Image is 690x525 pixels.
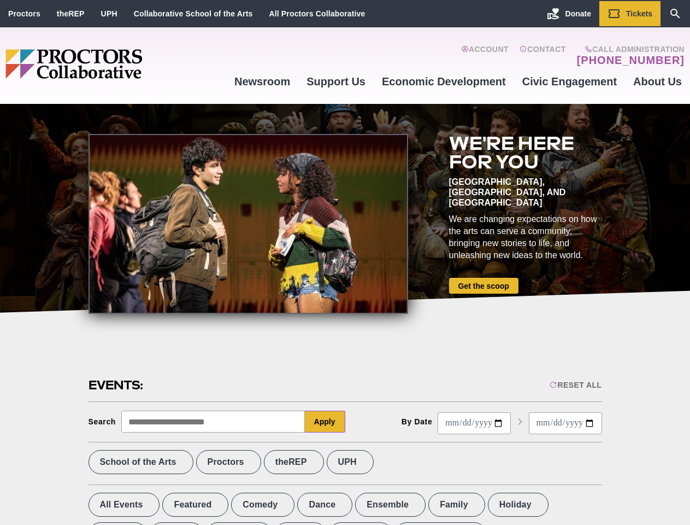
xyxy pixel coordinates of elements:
h2: Events: [89,377,145,394]
a: Search [660,1,690,26]
a: Proctors [8,9,40,18]
label: Dance [297,493,352,517]
a: theREP [57,9,85,18]
label: Comedy [231,493,294,517]
a: Tickets [599,1,660,26]
div: Search [89,417,116,426]
div: [GEOGRAPHIC_DATA], [GEOGRAPHIC_DATA], and [GEOGRAPHIC_DATA] [449,177,602,208]
a: About Us [625,67,690,96]
div: We are changing expectations on how the arts can serve a community, bringing new stories to life,... [449,213,602,261]
label: All Events [89,493,160,517]
label: UPH [327,450,374,474]
a: All Proctors Collaborative [269,9,365,18]
span: Tickets [626,9,652,18]
a: Get the scoop [449,278,518,294]
label: Family [428,493,485,517]
span: Call Administration [574,45,685,54]
h2: We're here for you [449,134,602,171]
img: Proctors logo [5,49,226,79]
label: theREP [264,450,324,474]
a: Newsroom [226,67,298,96]
a: [PHONE_NUMBER] [577,54,685,67]
a: Economic Development [374,67,514,96]
a: Account [461,45,509,67]
label: Proctors [196,450,261,474]
a: Donate [539,1,599,26]
div: Reset All [550,381,601,389]
a: Support Us [298,67,374,96]
label: School of the Arts [89,450,193,474]
label: Holiday [488,493,549,517]
div: By Date [402,417,433,426]
a: Civic Engagement [514,67,625,96]
label: Featured [162,493,228,517]
label: Ensemble [355,493,426,517]
span: Donate [565,9,591,18]
a: Collaborative School of the Arts [134,9,253,18]
a: UPH [101,9,117,18]
button: Apply [305,411,345,433]
a: Contact [520,45,566,67]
